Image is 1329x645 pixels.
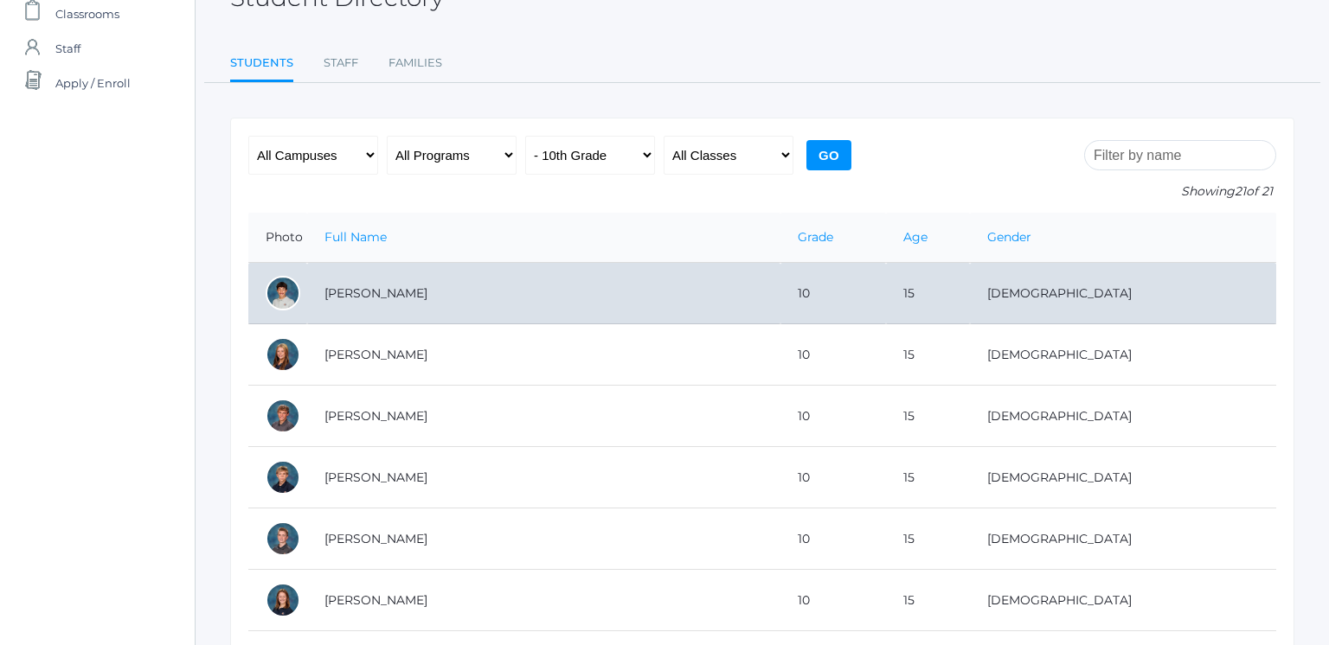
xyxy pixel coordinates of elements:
[886,324,971,386] td: 15
[780,386,886,447] td: 10
[806,140,851,170] input: Go
[307,263,780,324] td: [PERSON_NAME]
[1084,182,1276,201] p: Showing of 21
[1084,140,1276,170] input: Filter by name
[266,583,300,617] div: Caprice Carey
[780,263,886,324] td: 10
[388,46,442,80] a: Families
[886,447,971,508] td: 15
[266,337,300,372] div: Ella Bernardi
[970,386,1276,447] td: [DEMOGRAPHIC_DATA]
[248,213,307,263] th: Photo
[230,46,293,83] a: Students
[324,229,387,245] a: Full Name
[970,570,1276,631] td: [DEMOGRAPHIC_DATA]
[886,386,971,447] td: 15
[55,31,80,66] span: Staff
[970,324,1276,386] td: [DEMOGRAPHIC_DATA]
[307,570,780,631] td: [PERSON_NAME]
[780,508,886,570] td: 10
[886,263,971,324] td: 15
[266,460,300,495] div: Caleb Bradley
[266,276,300,310] div: Maximillian Benson
[886,508,971,570] td: 15
[798,229,833,245] a: Grade
[266,399,300,433] div: Elias Boucher
[780,447,886,508] td: 10
[886,570,971,631] td: 15
[970,508,1276,570] td: [DEMOGRAPHIC_DATA]
[307,386,780,447] td: [PERSON_NAME]
[780,570,886,631] td: 10
[307,324,780,386] td: [PERSON_NAME]
[987,229,1031,245] a: Gender
[970,447,1276,508] td: [DEMOGRAPHIC_DATA]
[266,521,300,556] div: Elias Bradley
[307,447,780,508] td: [PERSON_NAME]
[55,66,131,100] span: Apply / Enroll
[780,324,886,386] td: 10
[1235,183,1246,199] span: 21
[903,229,928,245] a: Age
[307,508,780,570] td: [PERSON_NAME]
[970,263,1276,324] td: [DEMOGRAPHIC_DATA]
[324,46,358,80] a: Staff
